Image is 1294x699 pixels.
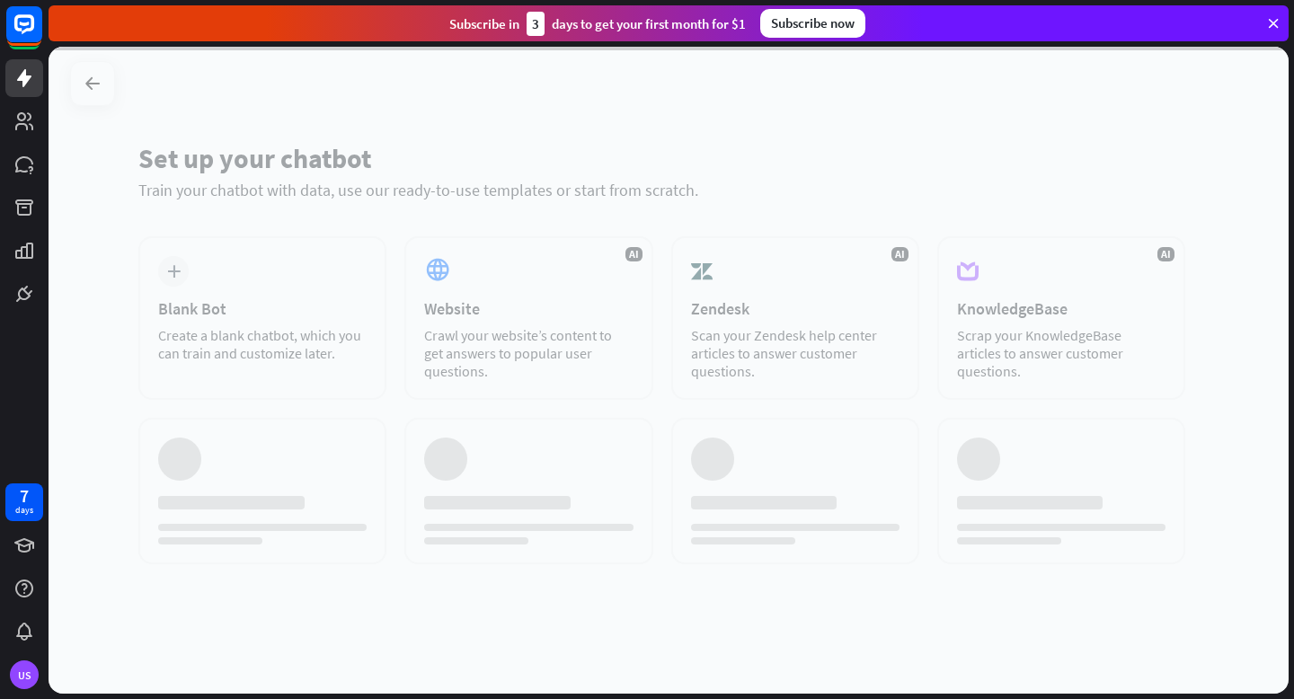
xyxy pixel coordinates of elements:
[10,660,39,689] div: US
[449,12,746,36] div: Subscribe in days to get your first month for $1
[5,483,43,521] a: 7 days
[760,9,865,38] div: Subscribe now
[15,504,33,517] div: days
[527,12,545,36] div: 3
[20,488,29,504] div: 7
